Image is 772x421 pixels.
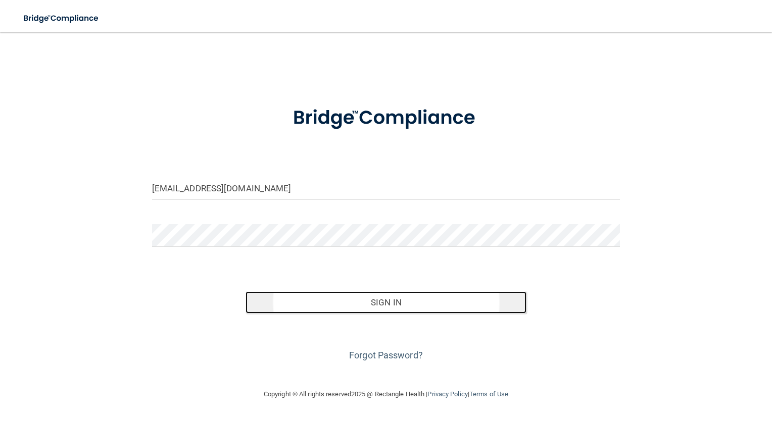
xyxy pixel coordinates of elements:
[427,390,467,398] a: Privacy Policy
[152,177,620,200] input: Email
[349,350,423,360] a: Forgot Password?
[202,378,570,410] div: Copyright © All rights reserved 2025 @ Rectangle Health | |
[273,93,499,143] img: bridge_compliance_login_screen.278c3ca4.svg
[246,291,526,313] button: Sign In
[469,390,508,398] a: Terms of Use
[15,8,108,29] img: bridge_compliance_login_screen.278c3ca4.svg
